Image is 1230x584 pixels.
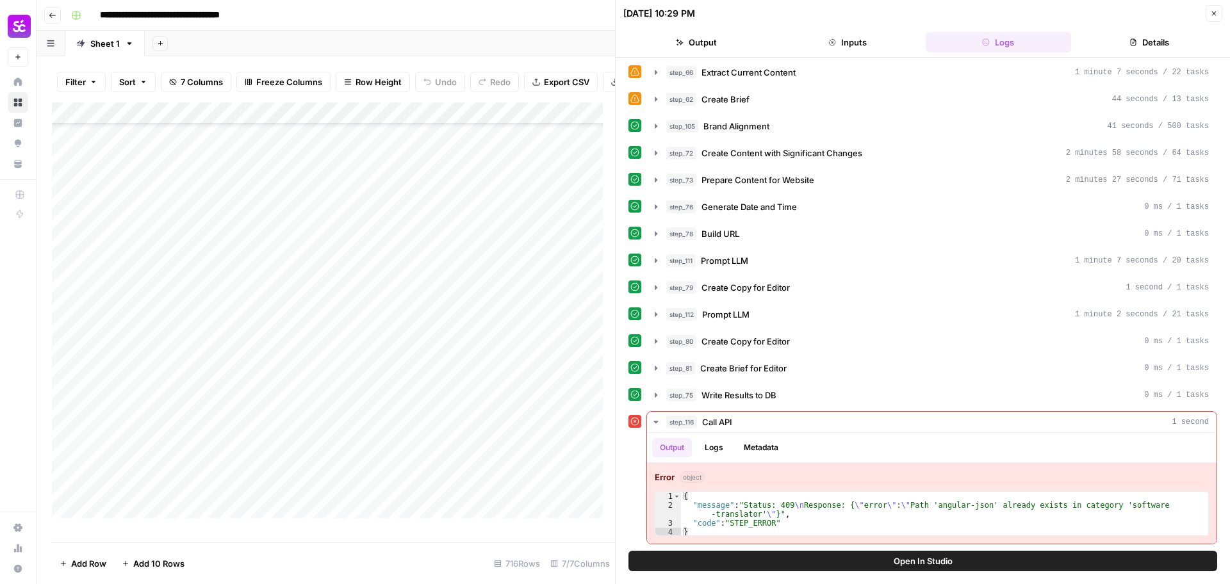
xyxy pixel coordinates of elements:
[697,438,731,457] button: Logs
[666,416,697,428] span: step_116
[655,519,681,528] div: 3
[1066,174,1209,186] span: 2 minutes 27 seconds / 71 tasks
[647,331,1217,352] button: 0 ms / 1 tasks
[236,72,331,92] button: Freeze Columns
[666,335,696,348] span: step_80
[8,133,28,154] a: Opportunities
[1144,362,1209,374] span: 0 ms / 1 tasks
[435,76,457,88] span: Undo
[894,555,953,567] span: Open In Studio
[647,89,1217,109] button: 44 seconds / 13 tasks
[666,66,696,79] span: step_66
[1076,32,1222,53] button: Details
[8,72,28,92] a: Home
[701,174,814,186] span: Prepare Content for Website
[1172,416,1209,428] span: 1 second
[701,281,790,294] span: Create Copy for Editor
[65,76,86,88] span: Filter
[701,66,796,79] span: Extract Current Content
[623,7,695,20] div: [DATE] 10:29 PM
[647,385,1217,405] button: 0 ms / 1 tasks
[1144,228,1209,239] span: 0 ms / 1 tasks
[647,62,1217,83] button: 1 minute 7 seconds / 22 tasks
[647,116,1217,136] button: 41 seconds / 500 tasks
[415,72,465,92] button: Undo
[701,389,776,401] span: Write Results to DB
[680,471,705,483] span: object
[666,200,696,213] span: step_76
[647,143,1217,163] button: 2 minutes 58 seconds / 64 tasks
[666,120,698,133] span: step_105
[775,32,921,53] button: Inputs
[628,551,1217,571] button: Open In Studio
[57,72,106,92] button: Filter
[114,553,192,574] button: Add 10 Rows
[701,200,797,213] span: Generate Date and Time
[666,227,696,240] span: step_78
[647,433,1217,544] div: 1 second
[701,93,750,106] span: Create Brief
[1126,282,1209,293] span: 1 second / 1 tasks
[1144,336,1209,347] span: 0 ms / 1 tasks
[256,76,322,88] span: Freeze Columns
[8,154,28,174] a: Your Data
[1066,147,1209,159] span: 2 minutes 58 seconds / 64 tasks
[647,170,1217,190] button: 2 minutes 27 seconds / 71 tasks
[8,538,28,558] a: Usage
[647,358,1217,378] button: 0 ms / 1 tasks
[1075,67,1209,78] span: 1 minute 7 seconds / 22 tasks
[652,438,692,457] button: Output
[926,32,1072,53] button: Logs
[8,15,31,38] img: Smartcat Logo
[133,557,184,570] span: Add 10 Rows
[647,250,1217,271] button: 1 minute 7 seconds / 20 tasks
[52,553,114,574] button: Add Row
[666,281,696,294] span: step_79
[647,197,1217,217] button: 0 ms / 1 tasks
[702,416,732,428] span: Call API
[545,553,615,574] div: 7/7 Columns
[666,147,696,159] span: step_72
[8,10,28,42] button: Workspace: Smartcat
[673,492,680,501] span: Toggle code folding, rows 1 through 4
[65,31,145,56] a: Sheet 1
[666,93,696,106] span: step_62
[700,362,787,375] span: Create Brief for Editor
[702,308,750,321] span: Prompt LLM
[1112,93,1209,105] span: 44 seconds / 13 tasks
[90,37,120,50] div: Sheet 1
[8,517,28,538] a: Settings
[666,254,696,267] span: step_111
[655,471,675,483] strong: Error
[544,76,589,88] span: Export CSV
[161,72,231,92] button: 7 Columns
[470,72,519,92] button: Redo
[647,223,1217,244] button: 0 ms / 1 tasks
[524,72,598,92] button: Export CSV
[119,76,136,88] span: Sort
[666,308,697,321] span: step_112
[655,528,681,537] div: 4
[490,76,511,88] span: Redo
[181,76,223,88] span: 7 Columns
[655,492,681,501] div: 1
[701,227,739,240] span: Build URL
[736,438,786,457] button: Metadata
[647,277,1217,298] button: 1 second / 1 tasks
[703,120,769,133] span: Brand Alignment
[1144,389,1209,401] span: 0 ms / 1 tasks
[655,501,681,519] div: 2
[666,174,696,186] span: step_73
[1144,201,1209,213] span: 0 ms / 1 tasks
[701,335,790,348] span: Create Copy for Editor
[1108,120,1209,132] span: 41 seconds / 500 tasks
[8,558,28,579] button: Help + Support
[489,553,545,574] div: 716 Rows
[647,304,1217,325] button: 1 minute 2 seconds / 21 tasks
[336,72,410,92] button: Row Height
[647,412,1217,432] button: 1 second
[8,113,28,133] a: Insights
[623,32,769,53] button: Output
[71,557,106,570] span: Add Row
[666,389,696,401] span: step_75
